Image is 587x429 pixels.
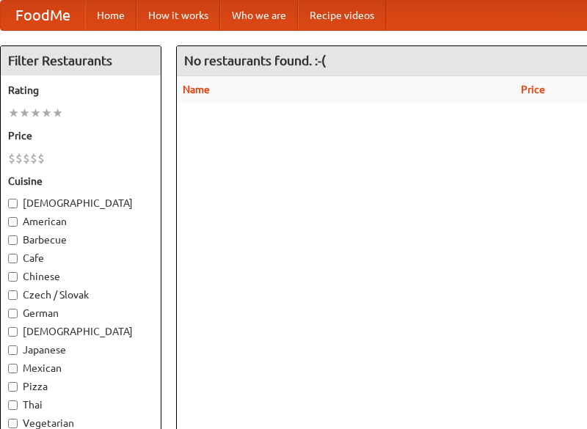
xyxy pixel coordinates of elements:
a: Who we are [220,1,298,30]
li: ★ [19,105,30,121]
ng-pluralize: No restaurants found. :-( [184,54,326,67]
li: ★ [30,105,41,121]
input: Barbecue [8,235,18,245]
label: Cafe [8,251,153,265]
a: How it works [136,1,220,30]
a: Home [85,1,136,30]
label: American [8,214,153,229]
h5: Price [8,128,153,143]
a: Recipe videos [298,1,386,30]
label: [DEMOGRAPHIC_DATA] [8,324,153,339]
input: Mexican [8,364,18,373]
input: [DEMOGRAPHIC_DATA] [8,327,18,337]
input: Japanese [8,345,18,355]
input: Chinese [8,272,18,282]
input: German [8,309,18,318]
h5: Rating [8,83,153,98]
label: German [8,306,153,320]
input: Czech / Slovak [8,290,18,300]
label: Barbecue [8,232,153,247]
input: Thai [8,400,18,410]
label: [DEMOGRAPHIC_DATA] [8,196,153,210]
label: Czech / Slovak [8,287,153,302]
li: ★ [41,105,52,121]
h5: Cuisine [8,174,153,188]
li: $ [30,150,37,166]
input: [DEMOGRAPHIC_DATA] [8,199,18,208]
li: $ [8,150,15,166]
h4: Filter Restaurants [1,46,161,76]
li: ★ [52,105,63,121]
a: Name [183,84,210,95]
a: FoodMe [1,1,85,30]
li: ★ [8,105,19,121]
a: Price [521,84,545,95]
label: Mexican [8,361,153,375]
input: Pizza [8,382,18,392]
input: Vegetarian [8,419,18,428]
label: Chinese [8,269,153,284]
li: $ [37,150,45,166]
label: Japanese [8,342,153,357]
input: American [8,217,18,227]
label: Pizza [8,379,153,394]
li: $ [23,150,30,166]
input: Cafe [8,254,18,263]
label: Thai [8,397,153,412]
li: $ [15,150,23,166]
